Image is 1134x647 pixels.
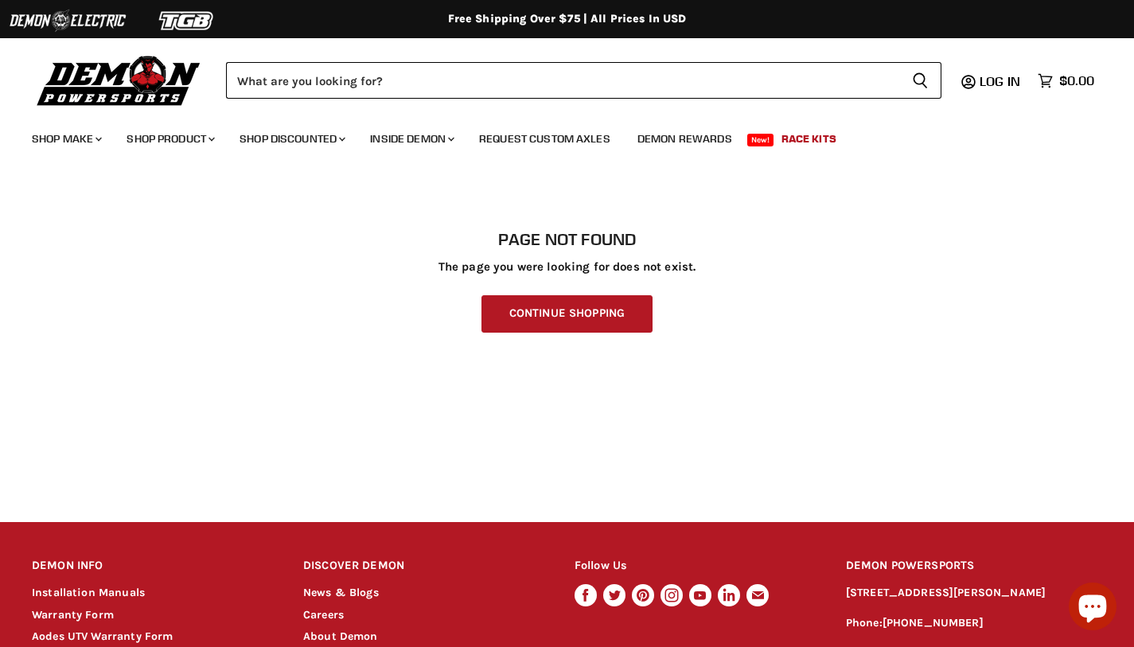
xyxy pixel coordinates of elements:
[303,608,344,622] a: Careers
[846,548,1102,585] h2: DEMON POWERSPORTS
[32,230,1102,249] h1: Page not found
[32,629,173,643] a: Aodes UTV Warranty Form
[303,629,378,643] a: About Demon
[32,608,114,622] a: Warranty Form
[625,123,744,155] a: Demon Rewards
[467,123,622,155] a: Request Custom Axles
[32,260,1102,274] p: The page you were looking for does not exist.
[226,62,899,99] input: Search
[883,616,984,629] a: [PHONE_NUMBER]
[980,73,1020,89] span: Log in
[8,6,127,36] img: Demon Electric Logo 2
[32,586,145,599] a: Installation Manuals
[20,116,1090,155] ul: Main menu
[972,74,1030,88] a: Log in
[747,134,774,146] span: New!
[846,614,1102,633] p: Phone:
[303,586,379,599] a: News & Blogs
[20,123,111,155] a: Shop Make
[899,62,941,99] button: Search
[575,548,816,585] h2: Follow Us
[127,6,247,36] img: TGB Logo 2
[770,123,848,155] a: Race Kits
[32,548,273,585] h2: DEMON INFO
[115,123,224,155] a: Shop Product
[228,123,355,155] a: Shop Discounted
[1030,69,1102,92] a: $0.00
[358,123,464,155] a: Inside Demon
[32,52,206,108] img: Demon Powersports
[481,295,653,333] a: Continue Shopping
[1064,583,1121,634] inbox-online-store-chat: Shopify online store chat
[226,62,941,99] form: Product
[1059,73,1094,88] span: $0.00
[303,548,544,585] h2: DISCOVER DEMON
[846,584,1102,602] p: [STREET_ADDRESS][PERSON_NAME]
